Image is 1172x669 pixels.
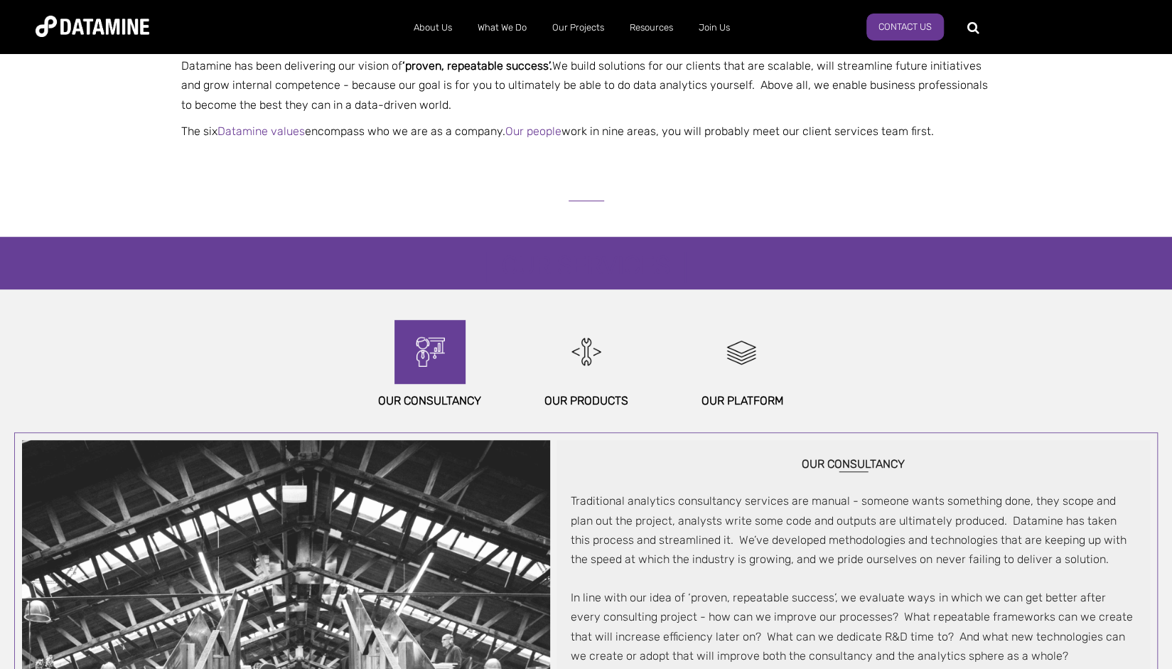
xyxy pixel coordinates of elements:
[617,9,686,46] a: Resources
[510,391,662,410] p: Our Products
[217,124,305,138] a: Datamine values
[399,320,461,384] img: Workshop.png
[571,494,1126,566] span: Traditional analytics consultancy services are manual - someone wants something done, they scope ...
[36,16,149,37] img: Datamine
[465,9,539,46] a: What We Do
[571,591,1132,663] span: In line with our idea of ‘proven, repeatable success’, we evaluate ways in which we can get bette...
[171,37,1002,114] p: At Datamine, we believe that every business problem and dataset tells a story. Our job is to extr...
[402,59,552,73] span: ‘proven, repeatable success’.
[666,391,819,410] p: Our Platform
[505,124,561,138] a: Our people
[488,252,684,283] h4: Our services
[401,9,465,46] a: About Us
[556,320,617,384] img: Development.png
[686,9,743,46] a: Join Us
[539,9,617,46] a: Our Projects
[711,320,773,384] img: Platform.png
[571,458,1136,473] h6: Our Consultancy
[866,14,944,41] a: Contact Us
[171,122,1002,141] p: The six encompass who we are as a company. work in nine areas, you will probably meet our client ...
[353,391,506,410] p: Our Consultancy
